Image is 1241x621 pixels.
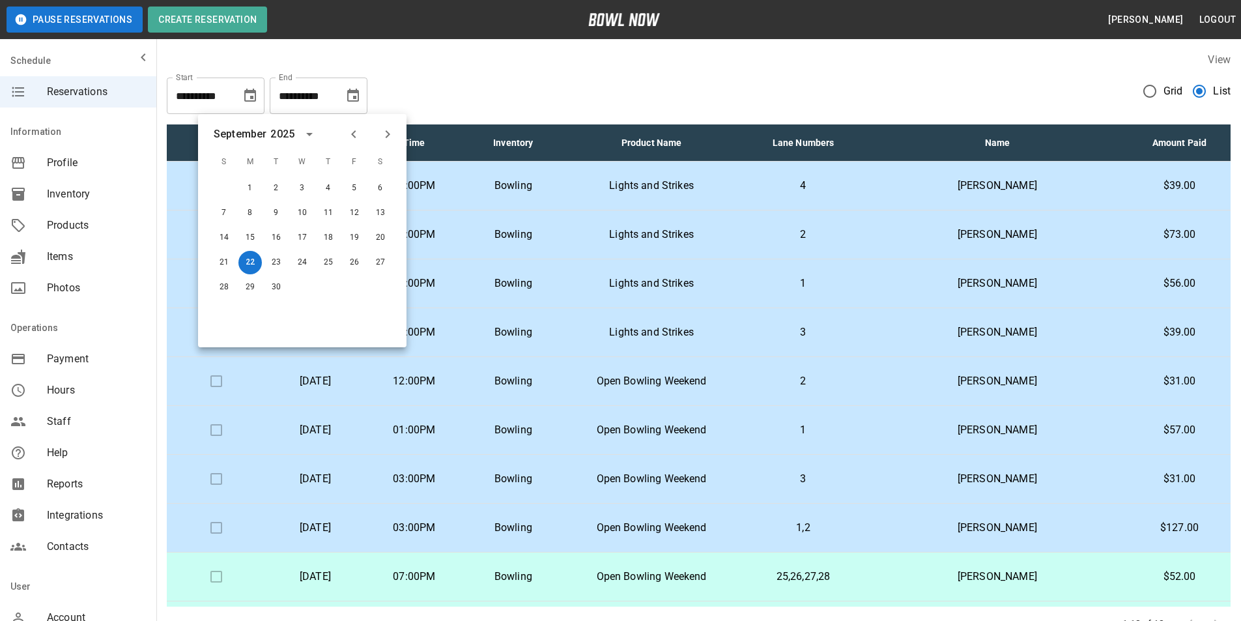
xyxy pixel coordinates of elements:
[750,422,855,438] p: 1
[474,178,552,194] p: Bowling
[750,276,855,291] p: 1
[291,177,314,200] button: Sep 3, 2025
[365,124,464,162] th: Time
[474,471,552,487] p: Bowling
[47,280,146,296] span: Photos
[877,520,1118,536] p: [PERSON_NAME]
[375,178,453,194] p: 08:00PM
[369,149,392,175] span: S
[276,373,354,389] p: [DATE]
[317,201,340,225] button: Sep 11, 2025
[317,226,340,250] button: Sep 18, 2025
[238,177,262,200] button: Sep 1, 2025
[750,178,855,194] p: 4
[1194,8,1241,32] button: Logout
[1139,422,1220,438] p: $57.00
[47,414,146,429] span: Staff
[1139,276,1220,291] p: $56.00
[47,539,146,555] span: Contacts
[276,422,354,438] p: [DATE]
[47,351,146,367] span: Payment
[750,373,855,389] p: 2
[212,276,236,299] button: Sep 28, 2025
[369,177,392,200] button: Sep 6, 2025
[317,251,340,274] button: Sep 25, 2025
[343,149,366,175] span: F
[474,325,552,340] p: Bowling
[291,149,314,175] span: W
[877,471,1118,487] p: [PERSON_NAME]
[588,13,660,26] img: logo
[877,178,1118,194] p: [PERSON_NAME]
[238,226,262,250] button: Sep 15, 2025
[369,251,392,274] button: Sep 27, 2025
[212,149,236,175] span: S
[474,569,552,585] p: Bowling
[750,227,855,242] p: 2
[877,373,1118,389] p: [PERSON_NAME]
[375,325,453,340] p: 08:00PM
[276,520,354,536] p: [DATE]
[375,422,453,438] p: 01:00PM
[877,227,1118,242] p: [PERSON_NAME]
[264,251,288,274] button: Sep 23, 2025
[573,325,730,340] p: Lights and Strikes
[474,227,552,242] p: Bowling
[47,508,146,523] span: Integrations
[750,520,855,536] p: 1,2
[750,471,855,487] p: 3
[343,123,365,145] button: Previous month
[1163,83,1183,99] span: Grid
[474,373,552,389] p: Bowling
[1139,569,1220,585] p: $52.00
[375,276,453,291] p: 08:00PM
[343,251,366,274] button: Sep 26, 2025
[375,471,453,487] p: 03:00PM
[1139,178,1220,194] p: $39.00
[474,520,552,536] p: Bowling
[573,422,730,438] p: Open Bowling Weekend
[877,422,1118,438] p: [PERSON_NAME]
[214,126,266,142] div: September
[573,569,730,585] p: Open Bowling Weekend
[474,276,552,291] p: Bowling
[1139,227,1220,242] p: $73.00
[877,276,1118,291] p: [PERSON_NAME]
[212,251,236,274] button: Sep 21, 2025
[264,149,288,175] span: T
[148,7,267,33] button: Create Reservation
[375,373,453,389] p: 12:00PM
[1213,83,1231,99] span: List
[212,201,236,225] button: Sep 7, 2025
[47,218,146,233] span: Products
[740,124,866,162] th: Lane Numbers
[750,325,855,340] p: 3
[375,569,453,585] p: 07:00PM
[238,276,262,299] button: Sep 29, 2025
[47,249,146,265] span: Items
[317,149,340,175] span: T
[167,124,266,162] th: Check In
[276,471,354,487] p: [DATE]
[264,177,288,200] button: Sep 2, 2025
[47,445,146,461] span: Help
[291,226,314,250] button: Sep 17, 2025
[1139,325,1220,340] p: $39.00
[375,227,453,242] p: 08:00PM
[573,471,730,487] p: Open Bowling Weekend
[369,226,392,250] button: Sep 20, 2025
[7,7,143,33] button: Pause Reservations
[264,226,288,250] button: Sep 16, 2025
[298,123,321,145] button: calendar view is open, switch to year view
[47,84,146,100] span: Reservations
[877,325,1118,340] p: [PERSON_NAME]
[343,226,366,250] button: Sep 19, 2025
[573,520,730,536] p: Open Bowling Weekend
[573,227,730,242] p: Lights and Strikes
[1208,53,1231,66] label: View
[264,276,288,299] button: Sep 30, 2025
[750,569,855,585] p: 25,26,27,28
[573,276,730,291] p: Lights and Strikes
[47,186,146,202] span: Inventory
[1139,471,1220,487] p: $31.00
